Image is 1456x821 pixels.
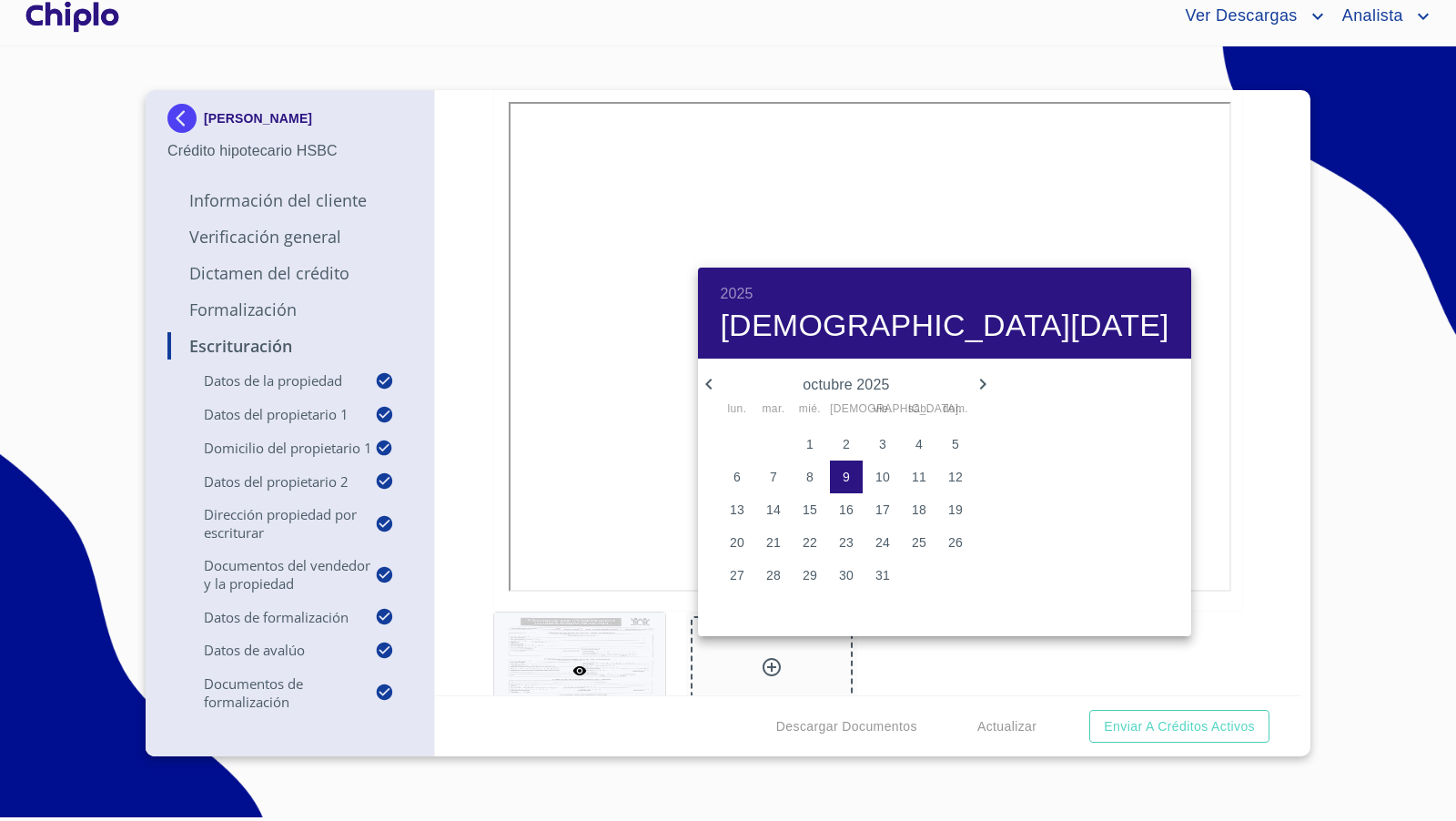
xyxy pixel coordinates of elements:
button: [DEMOGRAPHIC_DATA][DATE] [720,307,1168,345]
button: 16 [830,493,863,526]
button: 11 [903,461,935,493]
p: 20 [730,533,744,552]
span: vie. [866,400,899,419]
p: 14 [766,501,781,519]
button: 31 [866,559,899,592]
p: 26 [948,533,963,552]
button: 2 [830,428,863,461]
button: 21 [757,526,790,559]
p: 27 [730,566,744,584]
p: 7 [770,468,777,486]
button: 20 [721,526,753,559]
p: 8 [806,468,814,486]
span: lun. [721,400,753,419]
button: 3 [866,428,899,461]
button: 29 [794,559,826,592]
button: 30 [830,559,863,592]
button: 23 [830,526,863,559]
button: 25 [903,526,935,559]
button: 28 [757,559,790,592]
p: 30 [839,566,854,584]
p: 1 [806,435,814,453]
p: 5 [952,435,959,453]
button: 14 [757,493,790,526]
p: 12 [948,468,963,486]
button: 10 [866,461,899,493]
span: mié. [794,400,826,419]
span: mar. [757,400,790,419]
button: 6 [721,461,753,493]
button: 4 [903,428,935,461]
button: 5 [939,428,972,461]
p: 15 [803,501,817,519]
p: 10 [875,468,890,486]
button: 13 [721,493,753,526]
button: 2025 [720,281,753,307]
button: 12 [939,461,972,493]
p: 22 [803,533,817,552]
p: 6 [733,468,741,486]
p: octubre 2025 [720,374,972,396]
p: 28 [766,566,781,584]
button: 8 [794,461,826,493]
button: 26 [939,526,972,559]
span: [DEMOGRAPHIC_DATA]. [830,400,863,419]
p: 25 [912,533,926,552]
p: 21 [766,533,781,552]
button: 27 [721,559,753,592]
button: 9 [830,461,863,493]
p: 19 [948,501,963,519]
p: 31 [875,566,890,584]
button: 22 [794,526,826,559]
span: dom. [939,400,972,419]
p: 18 [912,501,926,519]
p: 24 [875,533,890,552]
button: 19 [939,493,972,526]
p: 17 [875,501,890,519]
p: 13 [730,501,744,519]
p: 11 [912,468,926,486]
button: 24 [866,526,899,559]
p: 2 [843,435,850,453]
button: 1 [794,428,826,461]
button: 15 [794,493,826,526]
p: 23 [839,533,854,552]
button: 18 [903,493,935,526]
button: 17 [866,493,899,526]
p: 16 [839,501,854,519]
p: 29 [803,566,817,584]
button: 7 [757,461,790,493]
span: sáb. [903,400,935,419]
p: 3 [879,435,886,453]
p: 9 [843,468,850,486]
p: 4 [915,435,923,453]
